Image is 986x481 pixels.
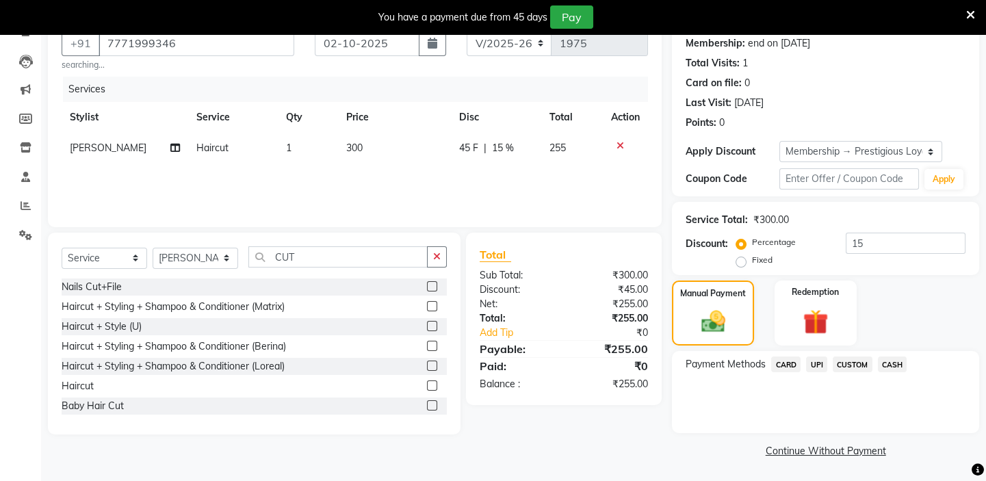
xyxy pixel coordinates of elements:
[188,102,278,133] th: Service
[62,300,285,314] div: Haircut + Styling + Shampoo & Conditioner (Matrix)
[248,246,428,268] input: Search or Scan
[469,377,564,391] div: Balance :
[564,341,658,357] div: ₹255.00
[924,169,963,190] button: Apply
[680,287,746,300] label: Manual Payment
[580,326,658,340] div: ₹0
[469,297,564,311] div: Net:
[686,116,716,130] div: Points:
[62,30,100,56] button: +91
[62,399,124,413] div: Baby Hair Cut
[99,30,294,56] input: Search by Name/Mobile/Email/Code
[686,36,745,51] div: Membership:
[62,359,285,374] div: Haircut + Styling + Shampoo & Conditioner (Loreal)
[378,10,547,25] div: You have a payment due from 45 days
[62,280,122,294] div: Nails Cut+File
[286,142,291,154] span: 1
[196,142,229,154] span: Haircut
[686,237,728,251] div: Discount:
[278,102,337,133] th: Qty
[742,56,748,70] div: 1
[469,311,564,326] div: Total:
[795,307,836,338] img: _gift.svg
[686,172,779,186] div: Coupon Code
[833,356,872,372] span: CUSTOM
[63,77,658,102] div: Services
[62,59,294,71] small: searching...
[469,341,564,357] div: Payable:
[469,326,580,340] a: Add Tip
[62,320,142,334] div: Haircut + Style (U)
[771,356,801,372] span: CARD
[878,356,907,372] span: CASH
[734,96,764,110] div: [DATE]
[752,254,773,266] label: Fixed
[806,356,827,372] span: UPI
[469,358,564,374] div: Paid:
[492,141,514,155] span: 15 %
[753,213,789,227] div: ₹300.00
[694,308,733,335] img: _cash.svg
[70,142,146,154] span: [PERSON_NAME]
[62,379,94,393] div: Haircut
[480,248,511,262] span: Total
[549,142,566,154] span: 255
[744,76,750,90] div: 0
[459,141,478,155] span: 45 F
[686,357,766,372] span: Payment Methods
[564,377,658,391] div: ₹255.00
[779,168,919,190] input: Enter Offer / Coupon Code
[675,444,976,458] a: Continue Without Payment
[603,102,648,133] th: Action
[469,283,564,297] div: Discount:
[719,116,725,130] div: 0
[564,283,658,297] div: ₹45.00
[686,56,740,70] div: Total Visits:
[686,76,742,90] div: Card on file:
[686,144,779,159] div: Apply Discount
[564,297,658,311] div: ₹255.00
[550,5,593,29] button: Pay
[338,102,452,133] th: Price
[564,268,658,283] div: ₹300.00
[792,286,839,298] label: Redemption
[62,102,188,133] th: Stylist
[686,96,731,110] div: Last Visit:
[541,102,603,133] th: Total
[346,142,363,154] span: 300
[564,358,658,374] div: ₹0
[469,268,564,283] div: Sub Total:
[752,236,796,248] label: Percentage
[62,339,286,354] div: Haircut + Styling + Shampoo & Conditioner (Berina)
[748,36,810,51] div: end on [DATE]
[484,141,486,155] span: |
[451,102,541,133] th: Disc
[564,311,658,326] div: ₹255.00
[686,213,748,227] div: Service Total:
